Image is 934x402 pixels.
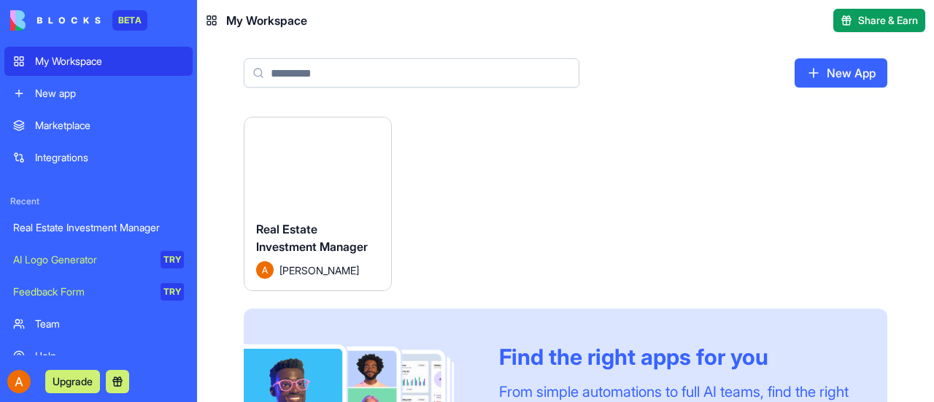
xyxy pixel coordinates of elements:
div: BETA [112,10,147,31]
img: logo [10,10,101,31]
a: AI Logo GeneratorTRY [4,245,193,274]
img: ACg8ocK6yiNEbkF9Pv4roYnkAOki2sZYQrW7UaVyEV6GmURZ_rD7Bw=s96-c [7,370,31,393]
span: Share & Earn [858,13,918,28]
a: Upgrade [45,374,100,388]
div: Marketplace [35,118,184,133]
img: Avatar [256,261,274,279]
div: TRY [161,251,184,268]
button: Share & Earn [833,9,925,32]
a: Feedback FormTRY [4,277,193,306]
div: Find the right apps for you [499,344,852,370]
a: Real Estate Investment Manager [4,213,193,242]
a: Help [4,341,193,371]
div: AI Logo Generator [13,252,150,267]
button: Upgrade [45,370,100,393]
a: Team [4,309,193,339]
div: Real Estate Investment Manager [13,220,184,235]
a: New app [4,79,193,108]
a: Integrations [4,143,193,172]
div: TRY [161,283,184,301]
div: Help [35,349,184,363]
span: [PERSON_NAME] [279,263,359,278]
div: Integrations [35,150,184,165]
div: Feedback Form [13,285,150,299]
a: Marketplace [4,111,193,140]
div: New app [35,86,184,101]
span: Recent [4,196,193,207]
span: My Workspace [226,12,307,29]
a: BETA [10,10,147,31]
a: My Workspace [4,47,193,76]
a: Real Estate Investment ManagerAvatar[PERSON_NAME] [244,117,392,291]
span: Real Estate Investment Manager [256,222,368,254]
a: New App [795,58,887,88]
div: Team [35,317,184,331]
div: My Workspace [35,54,184,69]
